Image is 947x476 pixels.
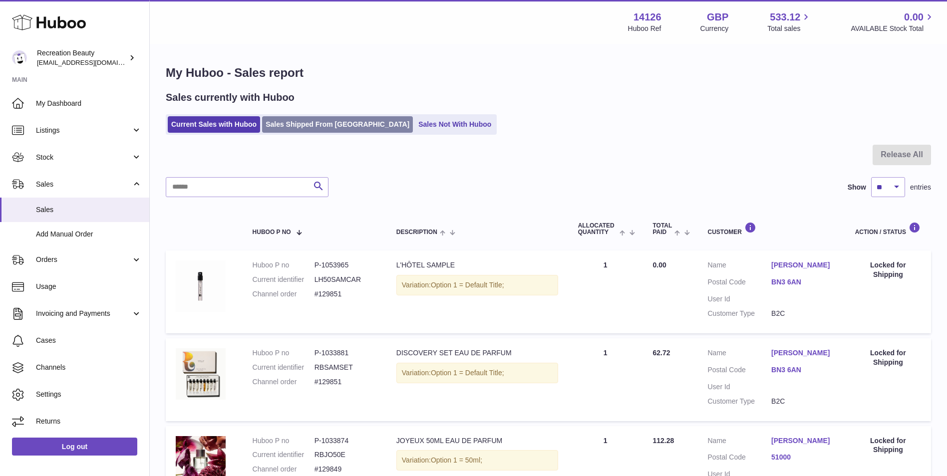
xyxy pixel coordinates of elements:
[37,58,147,66] span: [EMAIL_ADDRESS][DOMAIN_NAME]
[771,436,835,446] a: [PERSON_NAME]
[707,348,771,360] dt: Name
[36,390,142,399] span: Settings
[431,456,482,464] span: Option 1 = 50ml;
[253,260,315,270] dt: Huboo P no
[910,183,931,192] span: entries
[37,48,127,67] div: Recreation Beauty
[707,436,771,448] dt: Name
[12,50,27,65] img: customercare@recreationbeauty.com
[568,338,643,421] td: 1
[315,436,376,446] dd: P-1033874
[700,24,729,33] div: Currency
[633,10,661,24] strong: 14126
[396,436,558,446] div: JOYEUX 50ML EAU DE PARFUM
[396,229,437,236] span: Description
[707,382,771,392] dt: User Id
[315,260,376,270] dd: P-1053965
[396,260,558,270] div: L'HÔTEL SAMPLE
[771,453,835,462] a: 51000
[568,250,643,333] td: 1
[396,275,558,295] div: Variation:
[253,289,315,299] dt: Channel order
[415,116,495,133] a: Sales Not With Huboo
[652,261,666,269] span: 0.00
[36,205,142,215] span: Sales
[396,450,558,471] div: Variation:
[628,24,661,33] div: Huboo Ref
[315,275,376,284] dd: LH50SAMCAR
[315,363,376,372] dd: RBSAMSET
[578,223,617,236] span: ALLOCATED Quantity
[707,277,771,289] dt: Postal Code
[652,223,672,236] span: Total paid
[771,348,835,358] a: [PERSON_NAME]
[851,10,935,33] a: 0.00 AVAILABLE Stock Total
[707,260,771,272] dt: Name
[652,349,670,357] span: 62.72
[855,348,921,367] div: Locked for Shipping
[848,183,866,192] label: Show
[166,91,295,104] h2: Sales currently with Huboo
[431,369,504,377] span: Option 1 = Default Title;
[707,294,771,304] dt: User Id
[36,417,142,426] span: Returns
[771,260,835,270] a: [PERSON_NAME]
[396,363,558,383] div: Variation:
[36,255,131,264] span: Orders
[36,230,142,239] span: Add Manual Order
[168,116,260,133] a: Current Sales with Huboo
[771,277,835,287] a: BN3 6AN
[770,10,800,24] span: 533.12
[253,436,315,446] dt: Huboo P no
[707,222,835,236] div: Customer
[855,260,921,279] div: Locked for Shipping
[771,365,835,375] a: BN3 6AN
[315,289,376,299] dd: #129851
[767,24,812,33] span: Total sales
[176,260,226,312] img: L_Hotel2mlsample_1_54fb7227-5c0d-4437-b810-01e04fa2e7ca.jpg
[36,180,131,189] span: Sales
[855,222,921,236] div: Action / Status
[652,437,674,445] span: 112.28
[707,309,771,318] dt: Customer Type
[315,450,376,460] dd: RBJO50E
[253,450,315,460] dt: Current identifier
[707,365,771,377] dt: Postal Code
[771,397,835,406] dd: B2C
[396,348,558,358] div: DISCOVERY SET EAU DE PARFUM
[36,336,142,345] span: Cases
[315,465,376,474] dd: #129849
[36,282,142,291] span: Usage
[315,348,376,358] dd: P-1033881
[707,453,771,465] dt: Postal Code
[904,10,924,24] span: 0.00
[36,363,142,372] span: Channels
[707,10,728,24] strong: GBP
[253,229,291,236] span: Huboo P no
[851,24,935,33] span: AVAILABLE Stock Total
[253,348,315,358] dt: Huboo P no
[707,397,771,406] dt: Customer Type
[12,438,137,456] a: Log out
[253,363,315,372] dt: Current identifier
[36,126,131,135] span: Listings
[431,281,504,289] span: Option 1 = Default Title;
[36,309,131,318] span: Invoicing and Payments
[166,65,931,81] h1: My Huboo - Sales report
[253,465,315,474] dt: Channel order
[767,10,812,33] a: 533.12 Total sales
[262,116,413,133] a: Sales Shipped From [GEOGRAPHIC_DATA]
[36,153,131,162] span: Stock
[253,275,315,284] dt: Current identifier
[315,377,376,387] dd: #129851
[36,99,142,108] span: My Dashboard
[253,377,315,387] dt: Channel order
[855,436,921,455] div: Locked for Shipping
[176,348,226,400] img: ANWD_12ML.jpg
[771,309,835,318] dd: B2C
